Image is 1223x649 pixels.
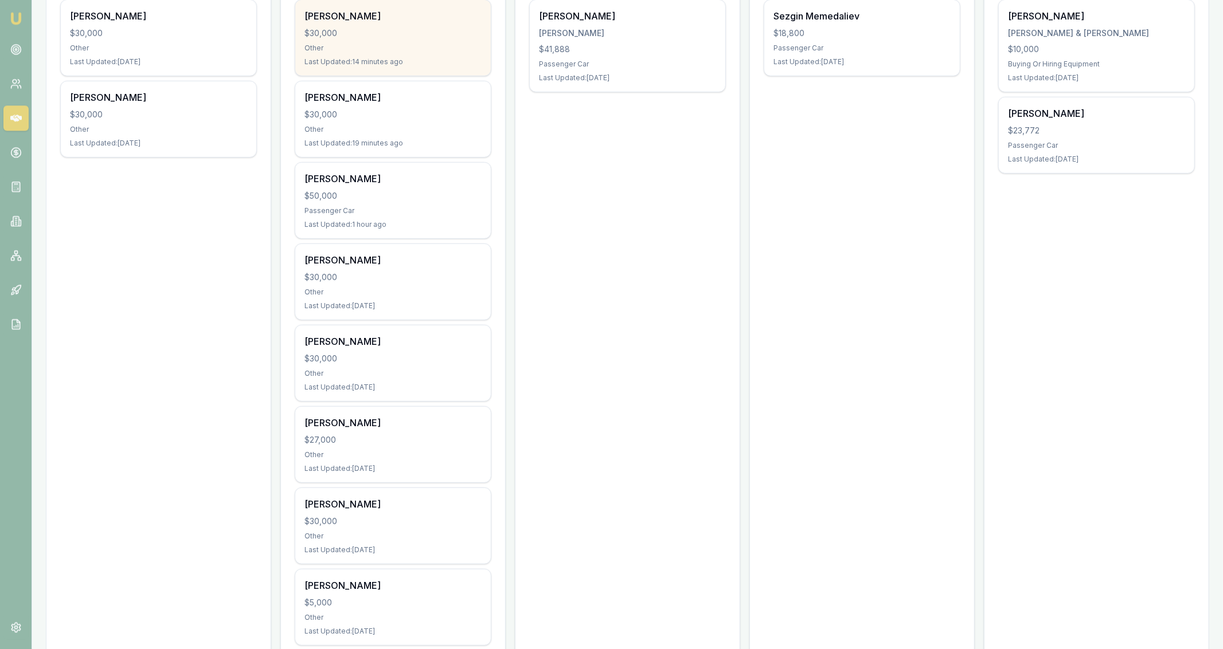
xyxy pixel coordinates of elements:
[1008,60,1185,69] div: Buying Or Hiring Equipment
[304,301,482,310] div: Last Updated: [DATE]
[304,220,482,229] div: Last Updated: 1 hour ago
[304,335,482,348] div: [PERSON_NAME]
[304,125,482,134] div: Other
[70,139,247,148] div: Last Updated: [DATE]
[304,353,482,364] div: $30,000
[304,497,482,511] div: [PERSON_NAME]
[1008,44,1185,55] div: $10,000
[70,44,247,53] div: Other
[304,464,482,473] div: Last Updated: [DATE]
[304,369,482,378] div: Other
[9,11,23,25] img: emu-icon-u.png
[539,27,716,39] div: [PERSON_NAME]
[539,60,716,69] div: Passenger Car
[304,516,482,527] div: $30,000
[304,9,482,23] div: [PERSON_NAME]
[70,27,247,39] div: $30,000
[304,139,482,148] div: Last Updated: 19 minutes ago
[304,416,482,430] div: [PERSON_NAME]
[773,9,951,23] div: Sezgin Memedaliev
[773,27,951,39] div: $18,800
[304,545,482,554] div: Last Updated: [DATE]
[304,44,482,53] div: Other
[304,288,482,297] div: Other
[539,9,716,23] div: [PERSON_NAME]
[304,272,482,283] div: $30,000
[304,190,482,202] div: $50,000
[304,597,482,608] div: $5,000
[304,253,482,267] div: [PERSON_NAME]
[304,109,482,120] div: $30,000
[304,206,482,215] div: Passenger Car
[1008,73,1185,82] div: Last Updated: [DATE]
[773,57,951,66] div: Last Updated: [DATE]
[304,91,482,104] div: [PERSON_NAME]
[70,109,247,120] div: $30,000
[1008,125,1185,136] div: $23,772
[1008,9,1185,23] div: [PERSON_NAME]
[1008,155,1185,164] div: Last Updated: [DATE]
[304,579,482,592] div: [PERSON_NAME]
[304,57,482,66] div: Last Updated: 14 minutes ago
[1008,27,1185,39] div: [PERSON_NAME] & [PERSON_NAME]
[304,613,482,622] div: Other
[304,532,482,541] div: Other
[773,44,951,53] div: Passenger Car
[539,44,716,55] div: $41,888
[70,91,247,104] div: [PERSON_NAME]
[539,73,716,82] div: Last Updated: [DATE]
[304,434,482,446] div: $27,000
[304,27,482,39] div: $30,000
[1008,141,1185,150] div: Passenger Car
[70,125,247,134] div: Other
[70,57,247,66] div: Last Updated: [DATE]
[1008,107,1185,120] div: [PERSON_NAME]
[304,172,482,186] div: [PERSON_NAME]
[70,9,247,23] div: [PERSON_NAME]
[304,627,482,636] div: Last Updated: [DATE]
[304,450,482,459] div: Other
[304,383,482,392] div: Last Updated: [DATE]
